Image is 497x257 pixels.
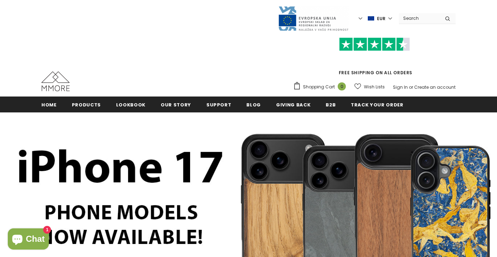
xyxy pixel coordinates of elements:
[276,97,310,112] a: Giving back
[339,37,410,51] img: Trust Pilot Stars
[377,15,385,22] span: EUR
[326,97,336,112] a: B2B
[351,101,403,108] span: Track your order
[326,101,336,108] span: B2B
[364,83,385,90] span: Wish Lists
[206,101,232,108] span: support
[409,84,413,90] span: or
[414,84,456,90] a: Create an account
[41,101,57,108] span: Home
[206,97,232,112] a: support
[351,97,403,112] a: Track your order
[293,41,456,76] span: FREE SHIPPING ON ALL ORDERS
[303,83,335,90] span: Shopping Cart
[276,101,310,108] span: Giving back
[41,71,70,91] img: MMORE Cases
[338,82,346,90] span: 0
[41,97,57,112] a: Home
[354,81,385,93] a: Wish Lists
[293,82,349,92] a: Shopping Cart 0
[246,97,261,112] a: Blog
[278,6,349,31] img: Javni Razpis
[246,101,261,108] span: Blog
[72,97,101,112] a: Products
[116,101,145,108] span: Lookbook
[393,84,408,90] a: Sign In
[161,101,191,108] span: Our Story
[399,13,440,23] input: Search Site
[6,228,51,251] inbox-online-store-chat: Shopify online store chat
[293,51,456,69] iframe: Customer reviews powered by Trustpilot
[116,97,145,112] a: Lookbook
[278,15,349,21] a: Javni Razpis
[161,97,191,112] a: Our Story
[72,101,101,108] span: Products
